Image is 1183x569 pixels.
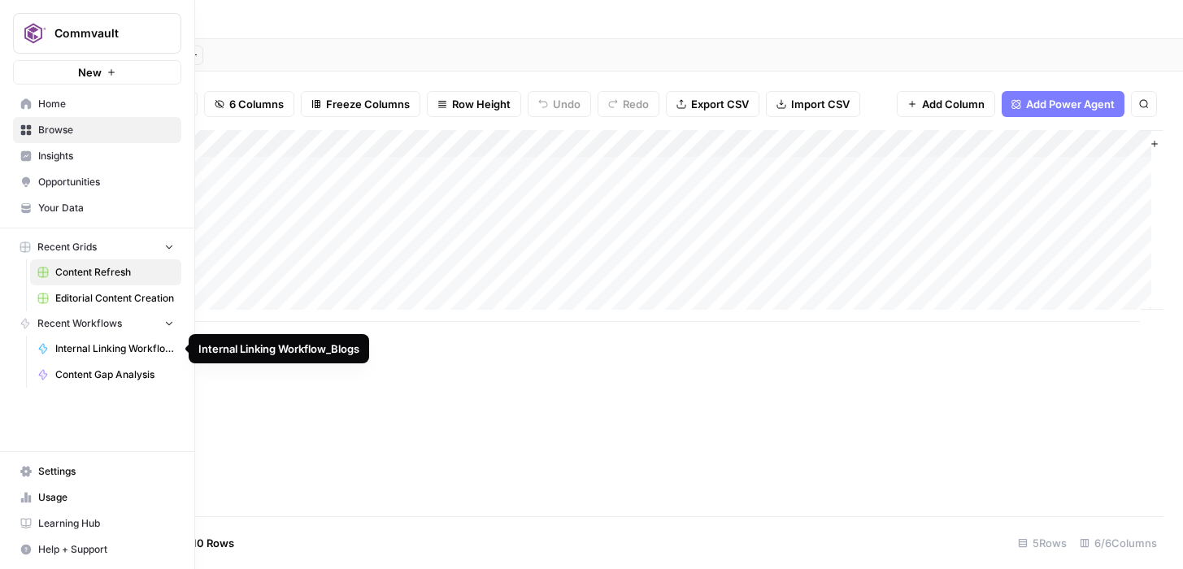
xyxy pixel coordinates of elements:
[55,265,174,280] span: Content Refresh
[13,510,181,536] a: Learning Hub
[30,362,181,388] a: Content Gap Analysis
[13,311,181,336] button: Recent Workflows
[38,175,174,189] span: Opportunities
[666,91,759,117] button: Export CSV
[19,19,48,48] img: Commvault Logo
[13,91,181,117] a: Home
[38,97,174,111] span: Home
[691,96,749,112] span: Export CSV
[38,149,174,163] span: Insights
[55,291,174,306] span: Editorial Content Creation
[55,367,174,382] span: Content Gap Analysis
[13,117,181,143] a: Browse
[598,91,659,117] button: Redo
[528,91,591,117] button: Undo
[13,195,181,221] a: Your Data
[13,458,181,484] a: Settings
[13,484,181,510] a: Usage
[13,13,181,54] button: Workspace: Commvault
[38,542,174,557] span: Help + Support
[204,91,294,117] button: 6 Columns
[623,96,649,112] span: Redo
[301,91,420,117] button: Freeze Columns
[13,169,181,195] a: Opportunities
[78,64,102,80] span: New
[553,96,581,112] span: Undo
[1002,91,1124,117] button: Add Power Agent
[766,91,860,117] button: Import CSV
[30,259,181,285] a: Content Refresh
[169,535,234,551] span: Add 10 Rows
[13,60,181,85] button: New
[55,341,174,356] span: Internal Linking Workflow_Blogs
[38,201,174,215] span: Your Data
[13,235,181,259] button: Recent Grids
[38,464,174,479] span: Settings
[229,96,284,112] span: 6 Columns
[30,336,181,362] a: Internal Linking Workflow_Blogs
[1073,530,1163,556] div: 6/6 Columns
[30,285,181,311] a: Editorial Content Creation
[326,96,410,112] span: Freeze Columns
[897,91,995,117] button: Add Column
[452,96,511,112] span: Row Height
[791,96,850,112] span: Import CSV
[37,240,97,254] span: Recent Grids
[54,25,153,41] span: Commvault
[13,536,181,562] button: Help + Support
[13,143,181,169] a: Insights
[38,123,174,137] span: Browse
[1026,96,1115,112] span: Add Power Agent
[427,91,521,117] button: Row Height
[922,96,985,112] span: Add Column
[1011,530,1073,556] div: 5 Rows
[38,490,174,505] span: Usage
[38,516,174,531] span: Learning Hub
[37,316,122,331] span: Recent Workflows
